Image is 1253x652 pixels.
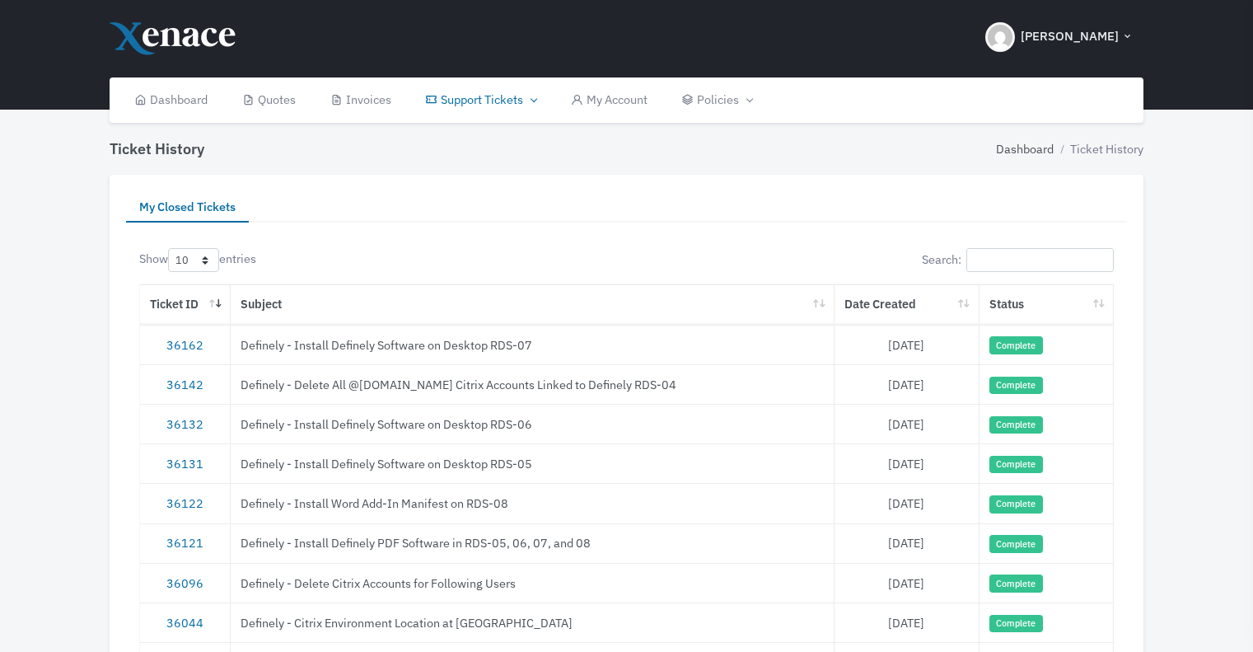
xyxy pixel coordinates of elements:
td: Definely - Install Definely Software on Desktop RDS-06 [231,404,835,443]
td: [DATE] [835,523,979,563]
td: Definely - Delete All @[DOMAIN_NAME] Citrix Accounts Linked to Definely RDS-04 [231,364,835,404]
a: 36131 [166,456,203,471]
td: Definely - Delete Citrix Accounts for Following Users [231,563,835,603]
span: Complete [989,416,1043,434]
img: Header Avatar [985,22,1015,52]
span: [PERSON_NAME] [1021,27,1119,46]
td: [DATE] [835,483,979,523]
label: Show entries [139,248,256,272]
span: My Closed Tickets [139,199,236,214]
th: Date Created: activate to sort column ascending [835,284,979,325]
a: Policies [664,77,769,123]
td: [DATE] [835,603,979,642]
span: Complete [989,377,1043,395]
td: [DATE] [835,563,979,603]
a: 36096 [166,575,203,591]
td: Definely - Citrix Environment Location at [GEOGRAPHIC_DATA] [231,603,835,642]
th: Status: activate to sort column ascending [979,284,1115,325]
td: Definely - Install Definely PDF Software in RDS-05, 06, 07, and 08 [231,523,835,563]
td: [DATE] [835,364,979,404]
button: [PERSON_NAME] [975,8,1143,66]
td: [DATE] [835,443,979,483]
th: Ticket ID: activate to sort column ascending [140,284,231,325]
td: Definely - Install Word Add-In Manifest on RDS-08 [231,483,835,523]
span: Complete [989,495,1043,514]
span: Complete [989,535,1043,553]
td: Definely - Install Definely Software on Desktop RDS-05 [231,443,835,483]
h4: Ticket History [110,140,204,158]
li: Ticket History [1054,140,1143,158]
a: 36122 [166,495,203,511]
select: Showentries [168,248,219,272]
span: Complete [989,456,1043,474]
a: 36121 [166,535,203,551]
span: Complete [989,336,1043,354]
td: Definely - Install Definely Software on Desktop RDS-07 [231,325,835,364]
a: 36044 [166,615,203,631]
a: 36132 [166,416,203,432]
a: 36142 [166,377,203,392]
a: Invoices [313,77,409,123]
td: [DATE] [835,404,979,443]
th: Subject: activate to sort column ascending [231,284,835,325]
a: Dashboard [118,77,226,123]
span: Complete [989,615,1043,633]
td: [DATE] [835,325,979,364]
a: Quotes [225,77,313,123]
a: Dashboard [996,140,1054,158]
input: Search: [966,248,1114,272]
a: Support Tickets [408,77,553,123]
a: My Account [554,77,665,123]
a: 36162 [166,337,203,353]
label: Search: [922,248,1114,272]
span: Complete [989,575,1043,593]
